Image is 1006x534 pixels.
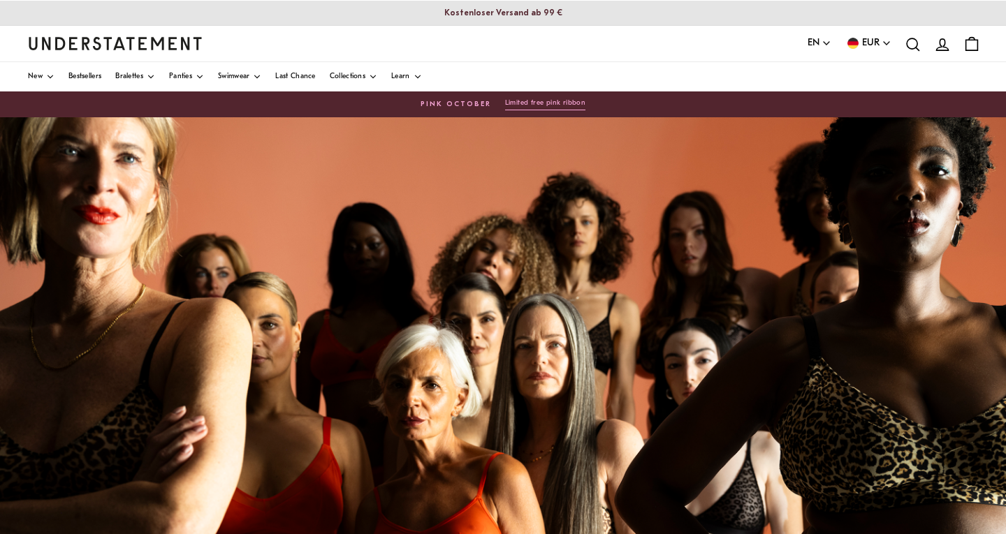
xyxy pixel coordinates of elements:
[330,73,365,80] span: Collections
[115,73,143,80] span: Bralettes
[275,73,315,80] span: Last Chance
[28,73,43,80] span: New
[808,36,831,51] button: EN
[218,73,249,80] span: Swimwear
[391,62,422,91] a: Learn
[845,36,891,51] button: EUR
[115,62,155,91] a: Bralettes
[28,37,203,50] a: Understatement Homepage
[169,73,192,80] span: Panties
[808,36,819,51] span: EN
[169,62,204,91] a: Panties
[421,99,491,110] span: PINK OCTOBER
[68,62,101,91] a: Bestsellers
[28,98,978,110] a: PINK OCTOBERLimited free pink ribbon
[28,62,54,91] a: New
[218,62,261,91] a: Swimwear
[330,62,377,91] a: Collections
[275,62,315,91] a: Last Chance
[862,36,880,51] span: EUR
[68,73,101,80] span: Bestsellers
[505,98,586,110] button: Limited free pink ribbon
[391,73,410,80] span: Learn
